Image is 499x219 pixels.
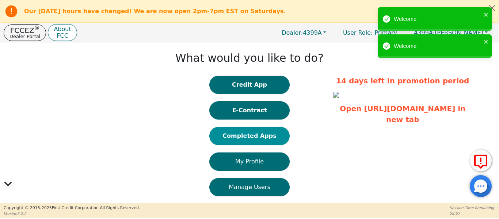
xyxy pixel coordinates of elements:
p: Session Time Remaining: [450,205,495,211]
button: My Profile [209,152,290,171]
img: b73389d6-8922-4e55-bed1-0a934ad1e79b [333,92,339,98]
p: Version 3.2.2 [4,211,140,216]
h1: What would you like to do? [175,52,324,65]
a: Open [URL][DOMAIN_NAME] in new tab [340,104,465,124]
button: E-Contract [209,101,290,120]
p: Dealer Portal [9,34,40,39]
button: close [484,10,489,19]
span: 4399A [282,29,322,36]
p: About [54,26,71,32]
a: User Role: Primary [336,26,404,40]
button: close [484,37,489,46]
p: Copyright © 2015- 2025 First Credit Corporation. [4,205,140,211]
button: Completed Apps [209,127,290,145]
button: Credit App [209,76,290,94]
span: User Role : [343,29,373,36]
button: Dealer:4399A [274,27,334,38]
p: FCC [54,33,71,39]
button: Close alert [485,0,499,15]
button: Manage Users [209,178,290,196]
b: Our [DATE] hours have changed! We are now open 2pm-7pm EST on Saturdays. [24,8,286,15]
button: Report Error to FCC [470,150,492,171]
button: AboutFCC [48,24,77,41]
p: 14 days left in promotion period [333,75,472,86]
div: Welcome [394,42,481,50]
span: Dealer: [282,29,303,36]
span: All Rights Reserved. [100,205,140,210]
p: Primary [336,26,404,40]
div: Welcome [394,15,481,23]
button: FCCEZ®Dealer Portal [4,24,46,41]
p: 58:57 [450,211,495,216]
p: FCCEZ [9,27,40,34]
sup: ® [34,25,40,31]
